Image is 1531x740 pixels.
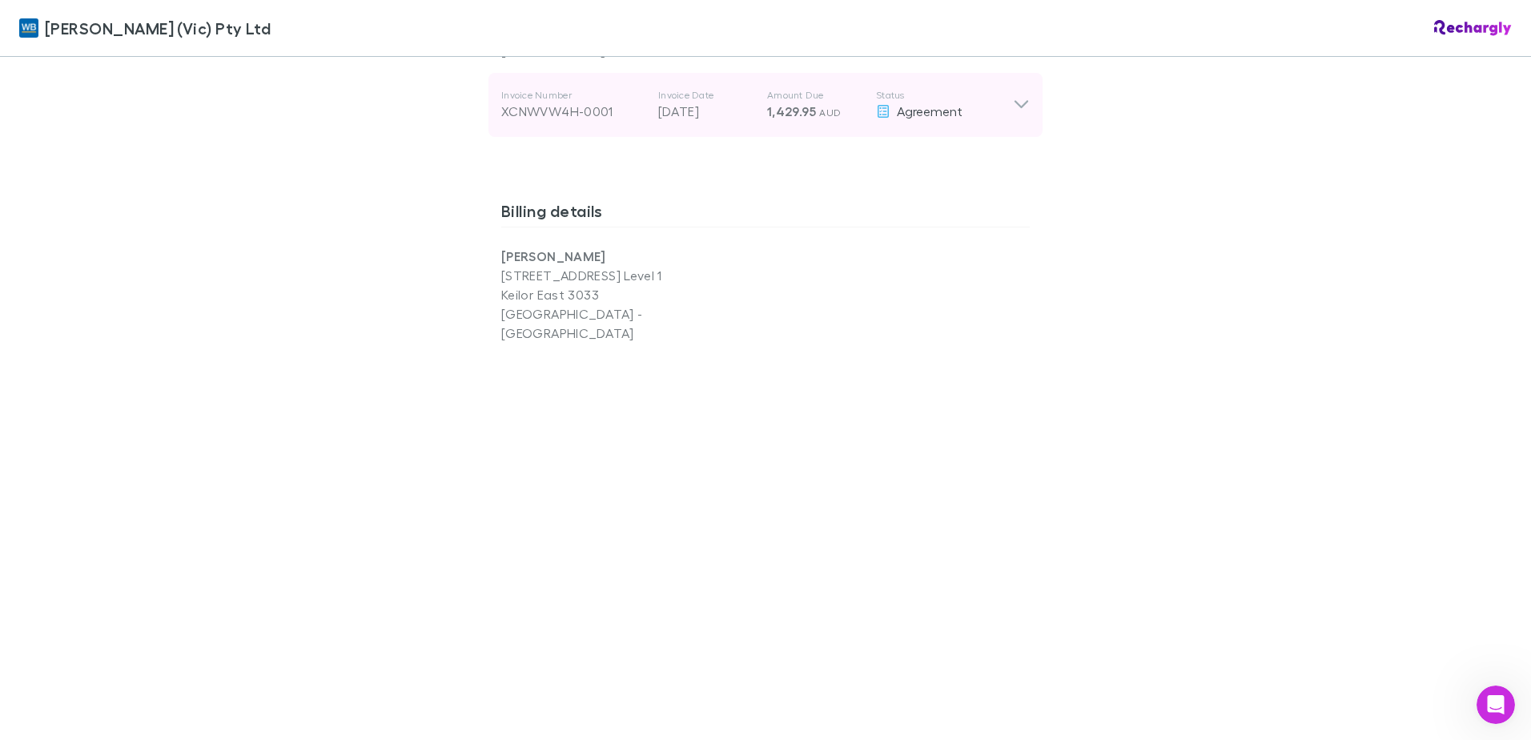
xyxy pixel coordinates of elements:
[501,89,645,102] p: Invoice Number
[501,266,765,285] p: [STREET_ADDRESS] Level 1
[501,102,645,121] div: XCNWVW4H-0001
[897,103,962,119] span: Agreement
[501,247,765,266] p: [PERSON_NAME]
[658,89,754,102] p: Invoice Date
[1434,20,1512,36] img: Rechargly Logo
[45,16,271,40] span: [PERSON_NAME] (Vic) Pty Ltd
[819,107,841,119] span: AUD
[501,201,1030,227] h3: Billing details
[658,102,754,121] p: [DATE]
[501,304,765,343] p: [GEOGRAPHIC_DATA] - [GEOGRAPHIC_DATA]
[1477,686,1515,724] iframe: Intercom live chat
[767,103,816,119] span: 1,429.95
[19,18,38,38] img: William Buck (Vic) Pty Ltd's Logo
[488,73,1043,137] div: Invoice NumberXCNWVW4H-0001Invoice Date[DATE]Amount Due1,429.95 AUDStatusAgreement
[501,285,765,304] p: Keilor East 3033
[767,89,863,102] p: Amount Due
[498,352,1033,722] iframe: Secure address input frame
[876,89,1013,102] p: Status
